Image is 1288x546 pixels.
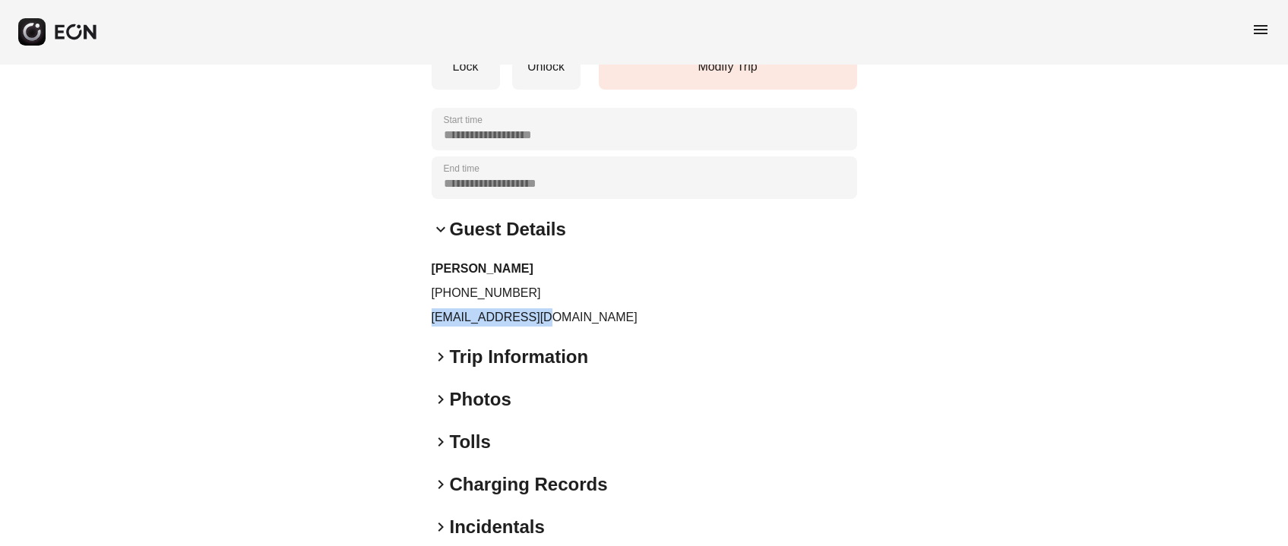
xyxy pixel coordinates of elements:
[432,348,450,366] span: keyboard_arrow_right
[606,58,850,76] p: Modify Trip
[432,518,450,536] span: keyboard_arrow_right
[520,58,573,76] p: Unlock
[432,390,450,409] span: keyboard_arrow_right
[450,515,545,539] h2: Incidentals
[450,217,566,241] h2: Guest Details
[450,345,589,369] h2: Trip Information
[439,58,492,76] p: Lock
[432,220,450,238] span: keyboard_arrow_down
[432,433,450,451] span: keyboard_arrow_right
[450,387,511,412] h2: Photos
[1252,21,1270,39] span: menu
[432,260,857,278] h3: [PERSON_NAME]
[450,430,491,454] h2: Tolls
[450,472,608,497] h2: Charging Records
[432,308,857,327] p: [EMAIL_ADDRESS][DOMAIN_NAME]
[432,284,857,302] p: [PHONE_NUMBER]
[432,475,450,494] span: keyboard_arrow_right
